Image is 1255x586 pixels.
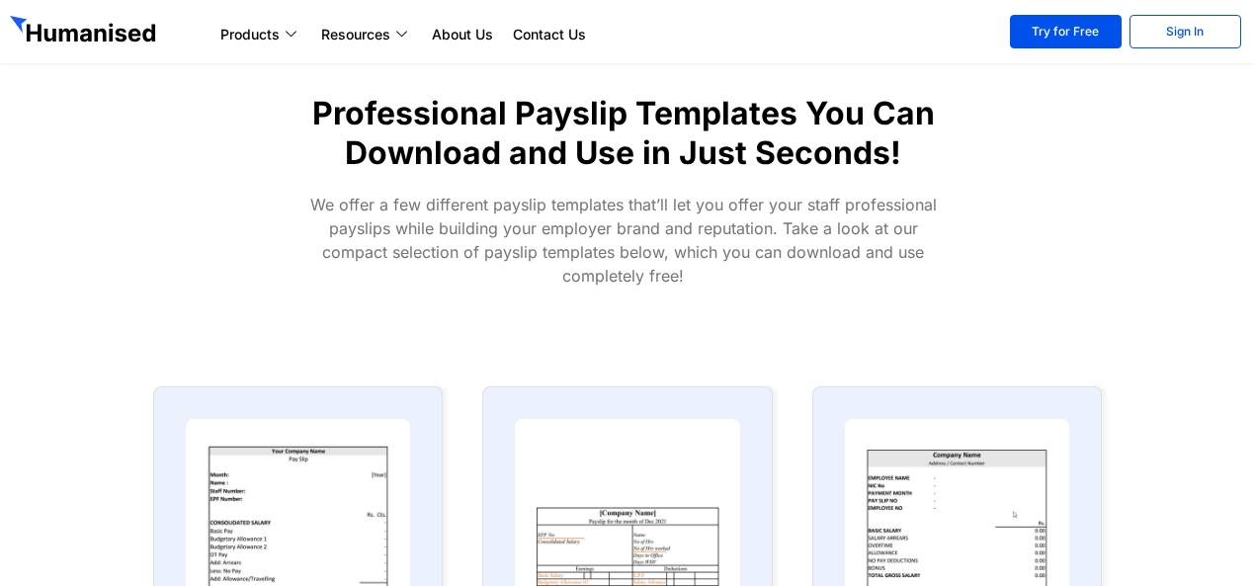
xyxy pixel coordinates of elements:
[297,193,950,288] p: We offer a few different payslip templates that’ll let you offer your staff professional payslips...
[1129,15,1241,48] a: Sign In
[503,23,596,46] a: Contact Us
[210,23,311,46] a: Products
[10,16,160,47] img: GetHumanised Logo
[311,23,422,46] a: Resources
[1010,15,1122,48] a: Try for Free
[276,94,971,173] h1: Professional Payslip Templates You Can Download and Use in Just Seconds!
[422,23,503,46] a: About Us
